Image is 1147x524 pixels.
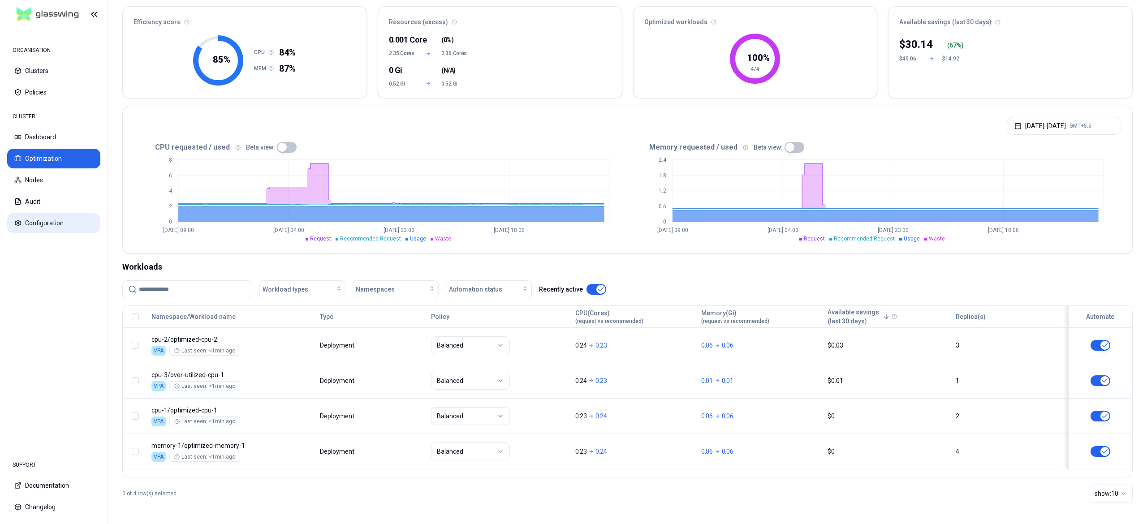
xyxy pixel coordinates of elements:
[444,66,454,75] span: N/A
[13,4,82,25] img: GlassWing
[595,447,607,456] p: 0.24
[722,341,733,350] p: 0.06
[389,80,415,87] span: 0.52 Gi
[259,280,345,298] button: Workload types
[389,34,415,46] div: 0.001 Core
[988,227,1019,233] tspan: [DATE] 18:00
[151,417,166,426] div: VPA
[767,227,798,233] tspan: [DATE] 04:00
[575,412,587,421] p: 0.23
[1073,312,1128,321] div: Automate
[213,54,230,65] tspan: 85 %
[151,346,166,356] div: VPA
[310,236,331,242] span: Request
[956,341,1059,350] div: 3
[134,142,628,153] div: CPU requested / used
[663,219,666,225] tspan: 0
[441,66,456,75] span: ( )
[169,172,172,179] tspan: 6
[1007,117,1121,135] button: [DATE]-[DATE]GMT+5.5
[888,7,1132,32] div: Available savings (last 30 days)
[320,308,333,326] button: Type
[435,236,451,242] span: Waste
[956,412,1059,421] div: 2
[384,227,414,233] tspan: [DATE] 23:00
[701,447,713,456] p: 0.06
[122,490,177,497] p: 0 of 4 row(s) selected
[634,7,877,32] div: Optimized workloads
[659,188,666,194] tspan: 1.2
[947,41,964,50] div: ( %)
[174,382,235,390] div: Last seen: <1min ago
[877,227,908,233] tspan: [DATE] 23:00
[7,213,100,233] button: Configuration
[657,227,688,233] tspan: [DATE] 09:00
[7,41,100,59] div: ORGANISATION
[7,149,100,168] button: Optimization
[320,341,356,350] div: Deployment
[254,49,268,56] h1: CPU
[441,50,468,57] span: 2.36 Cores
[7,127,100,147] button: Dashboard
[410,236,426,242] span: Usage
[595,341,607,350] p: 0.23
[151,406,312,415] p: optimized-cpu-1
[575,341,587,350] p: 0.24
[754,144,783,150] label: Beta view:
[340,236,401,242] span: Recommended Request
[905,37,933,52] p: 30.14
[123,7,367,32] div: Efficiency score
[575,376,587,385] p: 0.24
[722,447,733,456] p: 0.06
[431,312,567,321] div: Policy
[320,447,356,456] div: Deployment
[441,35,453,44] span: ( )
[539,286,583,292] label: Recently active
[7,82,100,102] button: Policies
[389,64,415,77] div: 0 Gi
[279,62,296,75] span: 87%
[174,347,235,354] div: Last seen: <1min ago
[254,65,268,72] h1: MEM
[595,412,607,421] p: 0.24
[151,370,312,379] p: over-utilized-cpu-1
[956,447,1059,456] div: 4
[659,157,667,163] tspan: 2.4
[378,7,622,32] div: Resources (excess)
[320,412,356,421] div: Deployment
[828,447,948,456] div: $0
[834,236,895,242] span: Recommended Request
[320,376,356,385] div: Deployment
[7,170,100,190] button: Nodes
[956,308,986,326] button: Replica(s)
[899,55,921,62] div: $45.06
[904,236,920,242] span: Usage
[356,285,395,294] span: Namespaces
[246,144,275,150] label: Beta view:
[122,261,1133,273] div: Workloads
[7,476,100,495] button: Documentation
[441,80,468,87] span: 0.52 Gi
[595,376,607,385] p: 0.23
[659,203,666,210] tspan: 0.6
[575,308,643,326] button: CPU(Cores)(request vs recommended)
[747,52,770,63] tspan: 100 %
[828,412,948,421] div: $0
[151,308,236,326] button: Namespace/Workload name
[7,107,100,125] div: CLUSTER
[956,376,1059,385] div: 1
[446,280,532,298] button: Automation status
[659,172,666,179] tspan: 1.8
[804,236,825,242] span: Request
[929,236,945,242] span: Waste
[151,335,312,344] p: optimized-cpu-2
[7,192,100,211] button: Audit
[828,308,890,326] button: Available savings(last 30 days)
[575,318,643,325] span: (request vs recommended)
[701,341,713,350] p: 0.06
[1069,122,1091,129] span: GMT+5.5
[7,497,100,517] button: Changelog
[828,376,948,385] div: $0.01
[494,227,525,233] tspan: [DATE] 18:00
[174,453,235,460] div: Last seen: <1min ago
